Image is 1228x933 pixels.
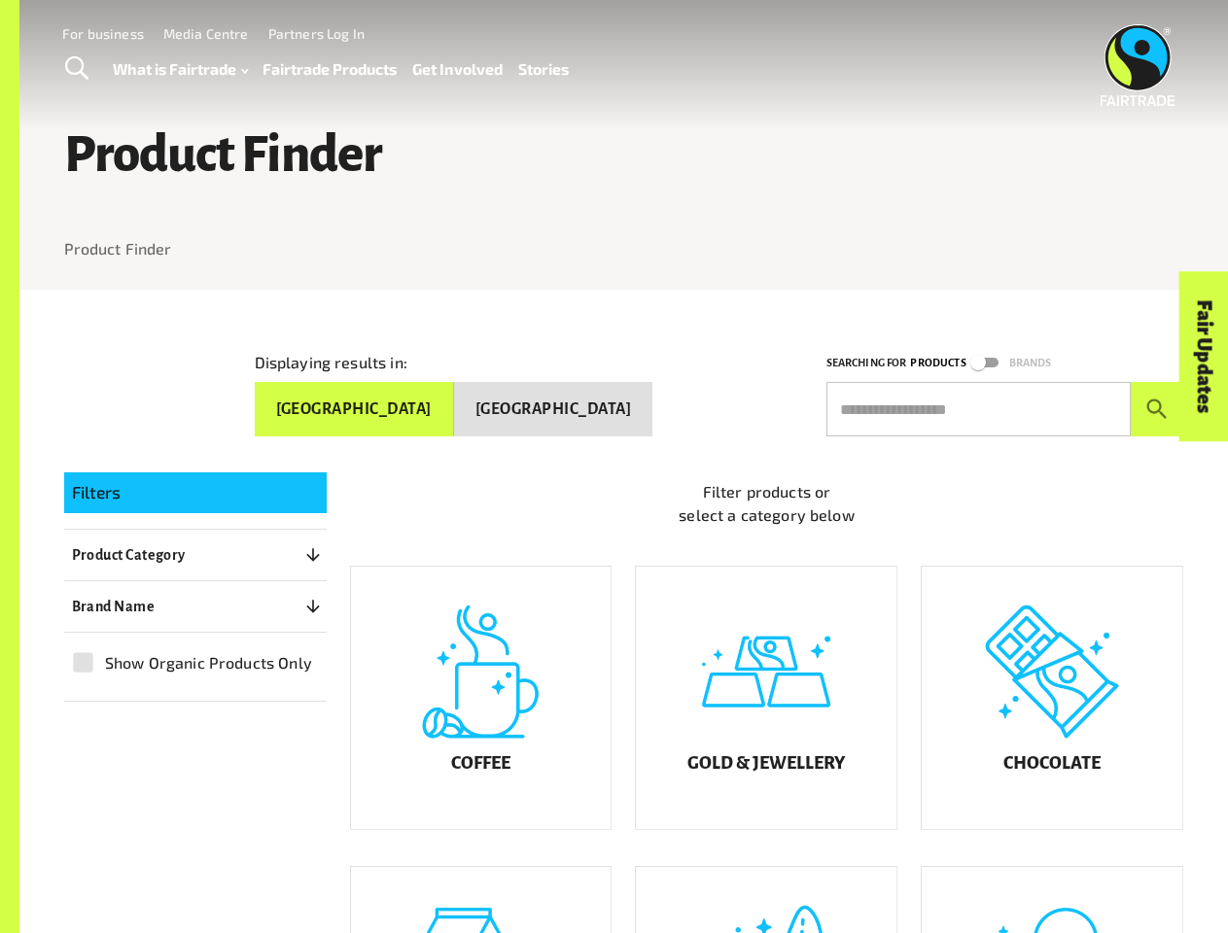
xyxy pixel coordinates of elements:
[64,537,327,572] button: Product Category
[451,754,510,774] h5: Coffee
[268,25,365,42] a: Partners Log In
[53,45,100,93] a: Toggle Search
[64,126,1184,182] h1: Product Finder
[255,382,454,436] button: [GEOGRAPHIC_DATA]
[263,55,397,83] a: Fairtrade Products
[826,354,907,372] p: Searching for
[72,595,156,618] p: Brand Name
[921,566,1183,830] a: Chocolate
[163,25,249,42] a: Media Centre
[412,55,503,83] a: Get Involved
[1009,354,1052,372] p: Brands
[64,589,327,624] button: Brand Name
[518,55,569,83] a: Stories
[62,25,144,42] a: For business
[350,480,1184,527] p: Filter products or select a category below
[454,382,652,436] button: [GEOGRAPHIC_DATA]
[635,566,897,830] a: Gold & Jewellery
[105,651,312,674] span: Show Organic Products Only
[113,55,248,83] a: What is Fairtrade
[1101,24,1175,106] img: Fairtrade Australia New Zealand logo
[910,354,965,372] p: Products
[64,237,1184,260] nav: breadcrumb
[255,351,407,374] p: Displaying results in:
[72,480,319,505] p: Filters
[1003,754,1101,774] h5: Chocolate
[687,754,845,774] h5: Gold & Jewellery
[350,566,613,830] a: Coffee
[64,239,172,258] a: Product Finder
[72,543,186,567] p: Product Category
